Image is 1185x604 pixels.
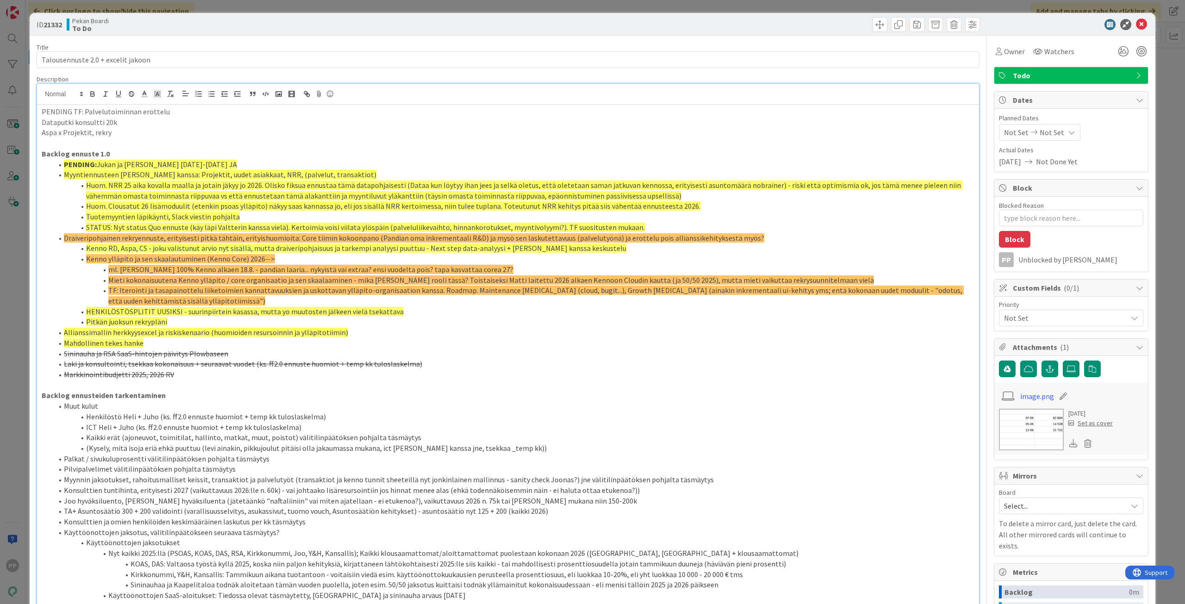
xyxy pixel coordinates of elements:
[42,127,974,138] p: Aspa x Projektit, rekry
[1068,437,1079,449] div: Download
[1013,282,1131,293] span: Custom Fields
[999,231,1030,248] button: Block
[64,370,174,379] s: Markkinointibudjetti 2025, 2026 RV
[53,485,974,496] li: Konsulttien tuntihinta, erityisesti 2027 (vaikuttavuus 2026:lle n. 60k) - vai johtaako lisäresurs...
[1013,94,1131,106] span: Dates
[86,254,275,263] span: Kenno ylläpito ja sen skaalautuminen (Kenno Core) 2026-->
[1013,182,1131,193] span: Block
[1013,470,1131,481] span: Mirrors
[42,106,974,117] p: PENDING TF: Palvelutoiminnan erottelu
[53,579,974,590] li: Sininauhaa ja Kaapelitaloa todnäk aloitetaan tämän vuoden puolella, joten esim. 50/50 jaksotus ku...
[1004,585,1129,598] div: Backlog
[37,75,69,83] span: Description
[999,518,1143,551] p: To delete a mirror card, just delete the card. All other mirrored cards will continue to exists.
[44,20,62,29] b: 21332
[53,537,974,548] li: Käyttöönottojen jaksotukset
[999,113,1143,123] span: Planned Dates
[1013,70,1131,81] span: Todo
[64,349,228,358] s: Sininauha ja RSA SaaS-hintojen päivitys Plowbaseen
[999,301,1143,308] div: Priority
[64,233,764,243] span: Draiveripohjainen rekryennuste, erityisesti pitkä tähtäin, erityishuomioita: Core tiimin kokoonpa...
[1004,46,1025,57] span: Owner
[37,43,49,51] label: Title
[1013,342,1131,353] span: Attachments
[108,275,874,285] span: Mieti kokonaisuutena Kenno ylläpito / core organisaatio ja sen skaalaaminen - mikä [PERSON_NAME] ...
[1036,156,1078,167] span: Not Done Yet
[86,212,240,221] span: Tuotemyyntien läpikäynti, Slack viestin pohjalta
[108,265,513,274] span: ml. [PERSON_NAME] 100% Kenno alkaen 18.8. - pandian laaria... nykyistä vai extraa? ensi vuodelta ...
[53,401,974,411] li: Muut kulut
[64,338,143,348] span: Mahdollinen tekes hanke
[42,117,974,128] p: Dataputki konsultti 20k
[53,527,974,538] li: Käyttöönottojen jaksotus, välitilinpäätökseen seuraava täsmäytys?
[1004,127,1029,138] span: Not Set
[1068,418,1113,428] div: Set as cover
[1004,499,1123,512] span: Select...
[86,201,700,211] span: Huom. Clousatut 26 lisämoduulit (etenkin psoas ylläpito) näkyy saas kannassa jo, eli jos sisällä ...
[86,181,962,200] span: Huom. NRR 25 aika kovalla maalla ja jotain jäkyy jo 2026. Olisko fiksua ennustaa tämä datapohjais...
[53,474,974,485] li: Myynnin jaksotukset, rahoitusmalliset keissit, transaktiot ja palvelutyöt (transaktiot ja kenno t...
[53,422,974,433] li: ICT Heli + Juho (ks. ff2.0 ennuste huomiot + temp kk tuloslaskelma)
[64,160,97,169] strong: PENDING:
[53,517,974,527] li: Konsulttien ja omien henkilöiden keskimääräinen laskutus per kk täsmäytys
[1018,255,1143,264] div: Unblocked by [PERSON_NAME]
[64,170,376,179] span: Myyntiennusteen [PERSON_NAME] kanssa: Projektit, uudet asiakkaat, NRR, (palvelut, transaktiot)
[53,506,974,517] li: TA+ Asuntosäätiö 300 + 200 validointi (varallisuusselvitys, asukassivut, tuomo vouch, Asuntosääti...
[53,411,974,422] li: Henkilöstö Heli + Juho (ks. ff2.0 ennuste huomiot + temp kk tuloslaskelma)
[53,569,974,580] li: Kirkkonummi, Y&H, Kansallis: Tammikuun aikana tuotantoon - voitaisiin viedä esim. käyttöönottokuu...
[86,317,167,326] span: Pitkän juoksun rekrypläni
[86,307,404,316] span: HENKILÖSTÖSPLITIT UUSIKSI - suurinpiirtein kasassa, mutta yo muutosten jälkeen vielä tsekattava
[999,156,1021,167] span: [DATE]
[19,1,42,12] span: Support
[86,223,645,232] span: STATUS: Nyt status Quo ennuste (käy läpi Valtterin kanssa vielä). Kertoimia voisi viilata ylöspäi...
[42,391,166,400] strong: Backlog ennusteiden tarkentaminen
[1129,585,1139,598] div: 0m
[53,559,974,569] li: KOAS, DAS: Valtaosa työstä kyllä 2025, koska niin paljon kehityksiä, kirjattaneen lähtökohtaisest...
[999,252,1014,267] div: PP
[42,149,110,158] strong: Backlog ennuste 1.0
[999,489,1016,496] span: Board
[1064,283,1079,293] span: ( 0/1 )
[999,145,1143,155] span: Actual Dates
[53,432,974,443] li: Kaikki erät (ajoneuvot, toimitilat, hallinto, matkat, muut, poistot) välitilinpäätöksen pohjalta ...
[53,464,974,474] li: Pilvipalvelimet välitilinpäätöksen pohjalta täsmäytys
[108,286,964,305] span: TF: Iterointi ja tasapainottelu liiketoimien kannattavuuksien ja uskottavan ylläpito-organisaatio...
[53,454,974,464] li: Palkat / sivukuluprosentti välitilinpäätöksen pohjalta täsmäytys
[53,590,974,601] li: Käyttöönottojen SaaS-aloitukset: Tiedossa olevat täsmäytetty, [GEOGRAPHIC_DATA] ja sininauha arva...
[64,328,348,337] span: Allianssimallin herkkyysexcel ja riskiskenaario (huomioiden resursoinnin ja ylläpitotiimin)
[1013,567,1131,578] span: Metrics
[999,201,1044,210] label: Blocked Reason
[97,160,237,169] span: Jukan ja [PERSON_NAME] [DATE]-[DATE] JA
[53,443,974,454] li: (Kysely, mitä isoja eriä ehkä puuttuu (levi ainakin, pikkujoulut pitäisi olla jakaumassa mukana, ...
[1040,127,1064,138] span: Not Set
[64,359,422,368] s: Laki ja konsultointi, tsekkaa kokonaisuus + seuraavat vuodet (ks. ff2.0 ennuste huomiot + temp kk...
[1068,409,1113,418] div: [DATE]
[1020,391,1054,402] a: image.png
[37,51,979,68] input: type card name here...
[37,19,62,30] span: ID
[1004,311,1123,324] span: Not Set
[72,17,109,25] span: Pekan Boardi
[86,243,626,253] span: Kenno RD, Aspa, CS - joku valistunut arvio nyt sisällä, mutta draiveripohjaisuus ja tarkempi anal...
[53,548,974,559] li: Nyt kaikki 2025:llä (PSOAS, KOAS, DAS, RSA, Kirkkonummi, Joo, Y&H, Kansallis); Kaikki klousaamatt...
[1044,46,1074,57] span: Watchers
[72,25,109,32] b: To Do
[53,496,974,506] li: Joo hyväksiluento, [PERSON_NAME] hyväksiluenta (jätetäänkö "naftaliiniin" vai miten ajatellaan - ...
[1060,342,1069,352] span: ( 1 )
